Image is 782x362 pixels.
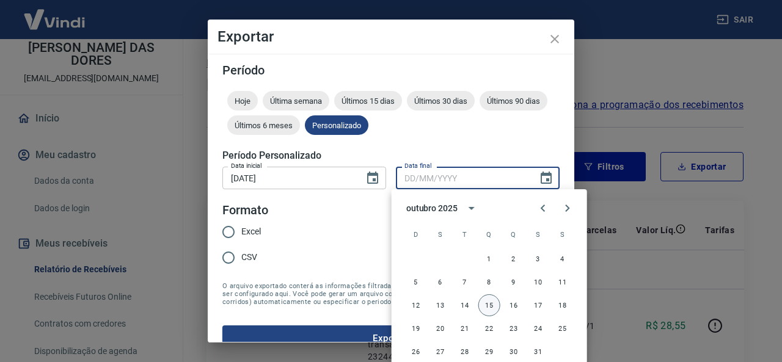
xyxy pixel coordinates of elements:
span: O arquivo exportado conterá as informações filtradas na tela anterior com exceção do período que ... [222,282,560,306]
button: 25 [552,317,574,339]
span: Última semana [263,96,329,106]
span: Últimos 90 dias [480,96,547,106]
button: 6 [429,271,451,293]
span: Hoje [227,96,258,106]
span: Últimos 6 meses [227,121,300,130]
button: 8 [478,271,500,293]
span: Últimos 15 dias [334,96,402,106]
span: quinta-feira [503,222,525,247]
button: Choose date [534,166,558,190]
button: 16 [503,294,525,316]
button: Next month [555,196,580,220]
button: 10 [527,271,549,293]
button: Previous month [531,196,555,220]
button: 21 [454,317,476,339]
button: 2 [503,248,525,270]
button: 11 [552,271,574,293]
button: calendar view is open, switch to year view [461,198,482,219]
span: CSV [241,251,257,264]
span: quarta-feira [478,222,500,247]
h4: Exportar [217,29,565,44]
button: 22 [478,317,500,339]
button: Exportar [222,325,560,351]
span: terça-feira [454,222,476,247]
button: 23 [503,317,525,339]
button: Choose date, selected date is 9 de out de 2025 [360,166,385,190]
div: outubro 2025 [406,202,458,215]
button: 13 [429,294,451,316]
label: Data inicial [231,161,262,170]
span: sexta-feira [527,222,549,247]
button: 1 [478,248,500,270]
span: Últimos 30 dias [407,96,475,106]
button: 15 [478,294,500,316]
button: 20 [429,317,451,339]
div: Últimos 30 dias [407,91,475,110]
button: 19 [405,317,427,339]
div: Últimos 90 dias [480,91,547,110]
div: Últimos 15 dias [334,91,402,110]
button: 17 [527,294,549,316]
button: 3 [527,248,549,270]
button: 5 [405,271,427,293]
button: 9 [503,271,525,293]
button: 7 [454,271,476,293]
button: 24 [527,317,549,339]
div: Hoje [227,91,258,110]
input: DD/MM/YYYY [396,167,529,189]
div: Últimos 6 meses [227,115,300,135]
button: 18 [552,294,574,316]
span: Personalizado [305,121,368,130]
button: 12 [405,294,427,316]
span: Excel [241,225,261,238]
span: segunda-feira [429,222,451,247]
div: Personalizado [305,115,368,135]
legend: Formato [222,201,268,219]
button: 14 [454,294,476,316]
h5: Período Personalizado [222,150,560,162]
span: domingo [405,222,427,247]
input: DD/MM/YYYY [222,167,356,189]
button: 4 [552,248,574,270]
span: sábado [552,222,574,247]
h5: Período [222,64,560,76]
button: close [540,24,569,54]
div: Última semana [263,91,329,110]
label: Data final [404,161,432,170]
